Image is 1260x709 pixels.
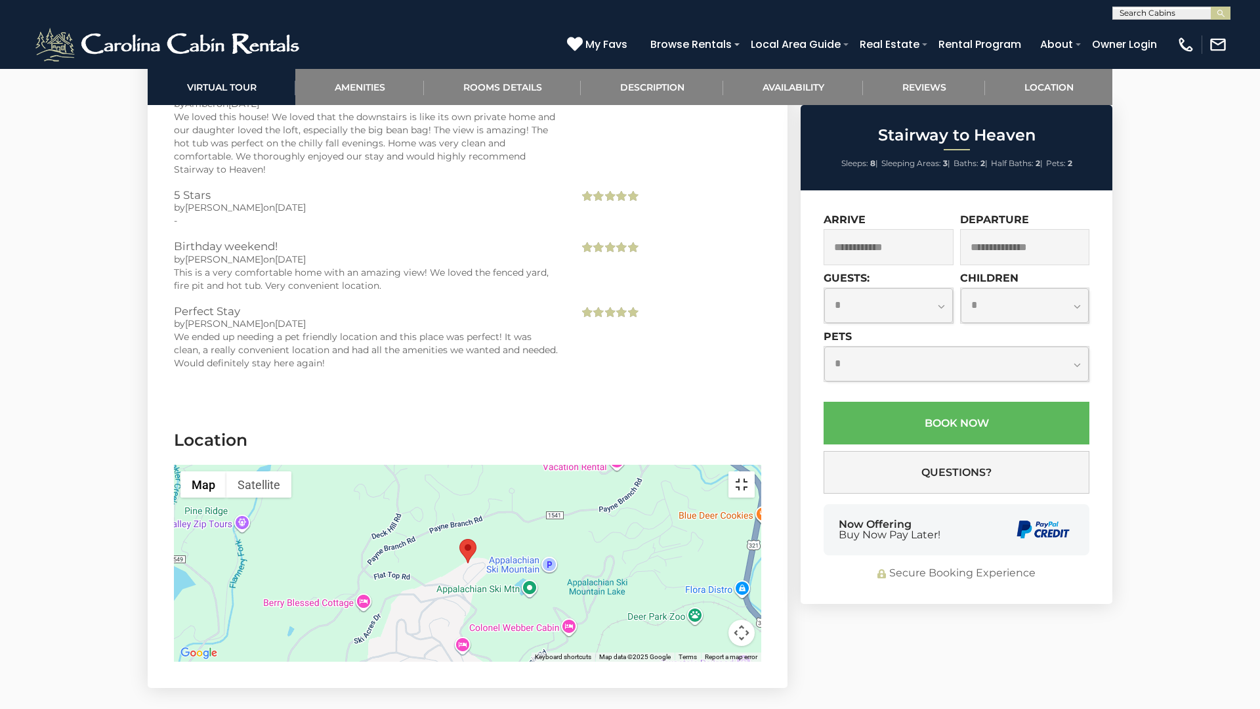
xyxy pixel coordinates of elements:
div: by on [174,253,559,266]
span: [PERSON_NAME] [185,253,263,265]
a: Open this area in Google Maps (opens a new window) [177,645,220,662]
span: Sleeping Areas: [881,158,941,168]
span: Map data ©2025 Google [599,653,671,660]
a: Rental Program [932,33,1028,56]
label: Departure [960,213,1029,226]
div: We ended up needing a pet friendly location and this place was perfect! It was clean, a really co... [174,330,559,370]
img: Google [177,645,220,662]
a: Availability [723,69,863,105]
button: Keyboard shortcuts [535,653,591,662]
div: This is a very comfortable home with an amazing view! We loved the fenced yard, fire pit and hot ... [174,266,559,292]
span: [DATE] [275,202,306,213]
span: Sleeps: [841,158,868,168]
span: My Favs [585,36,627,53]
button: Toggle fullscreen view [728,471,755,498]
span: Amber [185,98,217,110]
div: Now Offering [839,519,940,540]
a: Rooms Details [424,69,581,105]
a: Report a map error [705,653,757,660]
a: Description [581,69,723,105]
a: Amenities [295,69,424,105]
strong: 8 [870,158,875,168]
li: | [881,155,950,172]
span: [DATE] [228,98,259,110]
a: Location [985,69,1112,105]
span: [DATE] [275,253,306,265]
strong: 2 [1036,158,1040,168]
label: Pets [824,330,852,343]
button: Show street map [180,471,226,498]
a: Real Estate [853,33,926,56]
div: by on [174,317,559,330]
img: White-1-2.png [33,25,305,64]
div: We loved this house! We loved that the downstairs is like its own private home and our daughter l... [174,110,559,176]
span: [PERSON_NAME] [185,202,263,213]
strong: 3 [943,158,948,168]
a: About [1034,33,1080,56]
li: | [841,155,878,172]
h2: Stairway to Heaven [804,127,1109,144]
h3: Location [174,429,761,452]
button: Show satellite imagery [226,471,291,498]
a: Owner Login [1085,33,1164,56]
img: mail-regular-white.png [1209,35,1227,54]
div: - [174,214,559,227]
a: My Favs [567,36,631,53]
a: Reviews [863,69,985,105]
label: Guests: [824,272,870,284]
h3: 5 Stars [174,189,559,201]
h3: Birthday weekend! [174,240,559,252]
button: Questions? [824,451,1089,494]
span: Buy Now Pay Later! [839,530,940,540]
li: | [991,155,1043,172]
button: Map camera controls [728,620,755,646]
span: Pets: [1046,158,1066,168]
div: Stairway to Heaven [459,539,476,563]
a: Browse Rentals [644,33,738,56]
strong: 2 [980,158,985,168]
strong: 2 [1068,158,1072,168]
span: Half Baths: [991,158,1034,168]
div: by on [174,201,559,214]
a: Virtual Tour [148,69,295,105]
h3: Perfect Stay [174,305,559,317]
img: phone-regular-white.png [1177,35,1195,54]
label: Arrive [824,213,866,226]
label: Children [960,272,1018,284]
button: Book Now [824,402,1089,444]
a: Local Area Guide [744,33,847,56]
div: Secure Booking Experience [824,566,1089,581]
span: Baths: [954,158,978,168]
span: [DATE] [275,318,306,330]
li: | [954,155,988,172]
a: Terms [679,653,697,660]
span: [PERSON_NAME] [185,318,263,330]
